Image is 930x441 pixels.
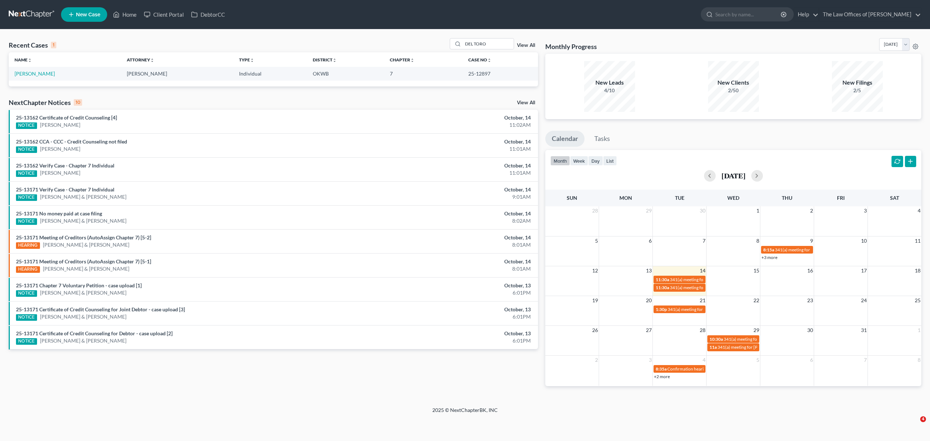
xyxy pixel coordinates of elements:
[16,314,37,321] div: NOTICE
[717,344,788,350] span: 341(a) meeting for [PERSON_NAME]
[863,356,868,364] span: 7
[364,282,531,289] div: October, 13
[648,356,652,364] span: 3
[806,326,814,335] span: 30
[364,289,531,296] div: 6:01PM
[809,356,814,364] span: 6
[51,42,56,48] div: 1
[40,337,126,344] a: [PERSON_NAME] & [PERSON_NAME]
[709,344,717,350] span: 11a
[239,57,254,62] a: Typeunfold_more
[619,195,632,201] span: Mon
[753,296,760,305] span: 22
[675,195,684,201] span: Tue
[364,258,531,265] div: October, 14
[709,336,723,342] span: 10:30a
[708,78,759,87] div: New Clients
[721,172,745,179] h2: [DATE]
[16,122,37,129] div: NOTICE
[819,8,921,21] a: The Law Offices of [PERSON_NAME]
[656,307,667,312] span: 1:30p
[670,277,740,282] span: 341(a) meeting for [PERSON_NAME]
[860,236,868,245] span: 10
[364,114,531,121] div: October, 14
[591,266,599,275] span: 12
[40,193,126,201] a: [PERSON_NAME] & [PERSON_NAME]
[364,265,531,272] div: 8:01AM
[364,193,531,201] div: 9:01AM
[463,39,514,49] input: Search by name...
[16,146,37,153] div: NOTICE
[567,195,577,201] span: Sun
[914,296,921,305] span: 25
[40,121,80,129] a: [PERSON_NAME]
[699,266,706,275] span: 14
[364,186,531,193] div: October, 14
[648,236,652,245] span: 6
[715,8,782,21] input: Search by name...
[16,266,40,273] div: HEARING
[16,282,142,288] a: 25-13171 Chapter 7 Voluntary Petition - case upload [1]
[545,131,585,147] a: Calendar
[364,313,531,320] div: 6:01PM
[753,266,760,275] span: 15
[109,8,140,21] a: Home
[74,99,82,106] div: 10
[9,98,82,107] div: NextChapter Notices
[40,313,126,320] a: [PERSON_NAME] & [PERSON_NAME]
[756,356,760,364] span: 5
[15,57,32,62] a: Nameunfold_more
[332,58,337,62] i: unfold_more
[384,67,462,80] td: 7
[699,206,706,215] span: 30
[594,236,599,245] span: 5
[16,338,37,345] div: NOTICE
[699,326,706,335] span: 28
[667,366,750,372] span: Confirmation hearing for [PERSON_NAME]
[313,57,337,62] a: Districtunfold_more
[364,337,531,344] div: 6:01PM
[654,374,670,379] a: +2 more
[832,78,883,87] div: New Filings
[364,217,531,224] div: 8:02AM
[250,58,254,62] i: unfold_more
[16,138,127,145] a: 25-13162 CCA - CCC - Credit Counseling not filed
[40,289,126,296] a: [PERSON_NAME] & [PERSON_NAME]
[462,67,538,80] td: 25-12897
[570,156,588,166] button: week
[43,265,129,272] a: [PERSON_NAME] & [PERSON_NAME]
[806,296,814,305] span: 23
[584,87,635,94] div: 4/10
[863,206,868,215] span: 3
[16,218,37,225] div: NOTICE
[775,247,864,252] span: 341(a) meeting for Deauntre [PERSON_NAME]
[28,58,32,62] i: unfold_more
[645,266,652,275] span: 13
[656,366,667,372] span: 8:35a
[40,145,80,153] a: [PERSON_NAME]
[233,67,307,80] td: Individual
[753,326,760,335] span: 29
[594,356,599,364] span: 2
[727,195,739,201] span: Wed
[645,296,652,305] span: 20
[364,138,531,145] div: October, 14
[890,195,899,201] span: Sat
[645,206,652,215] span: 29
[702,356,706,364] span: 4
[364,306,531,313] div: October, 13
[187,8,229,21] a: DebtorCC
[43,241,129,248] a: [PERSON_NAME] & [PERSON_NAME]
[307,67,384,80] td: OKWB
[670,285,740,290] span: 341(a) meeting for [PERSON_NAME]
[860,296,868,305] span: 24
[917,326,921,335] span: 1
[517,43,535,48] a: View All
[794,8,818,21] a: Help
[364,162,531,169] div: October, 14
[756,206,760,215] span: 1
[761,255,777,260] a: +3 more
[837,195,845,201] span: Fri
[364,210,531,217] div: October, 14
[16,330,173,336] a: 25-13171 Certificate of Credit Counseling for Debtor - case upload [2]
